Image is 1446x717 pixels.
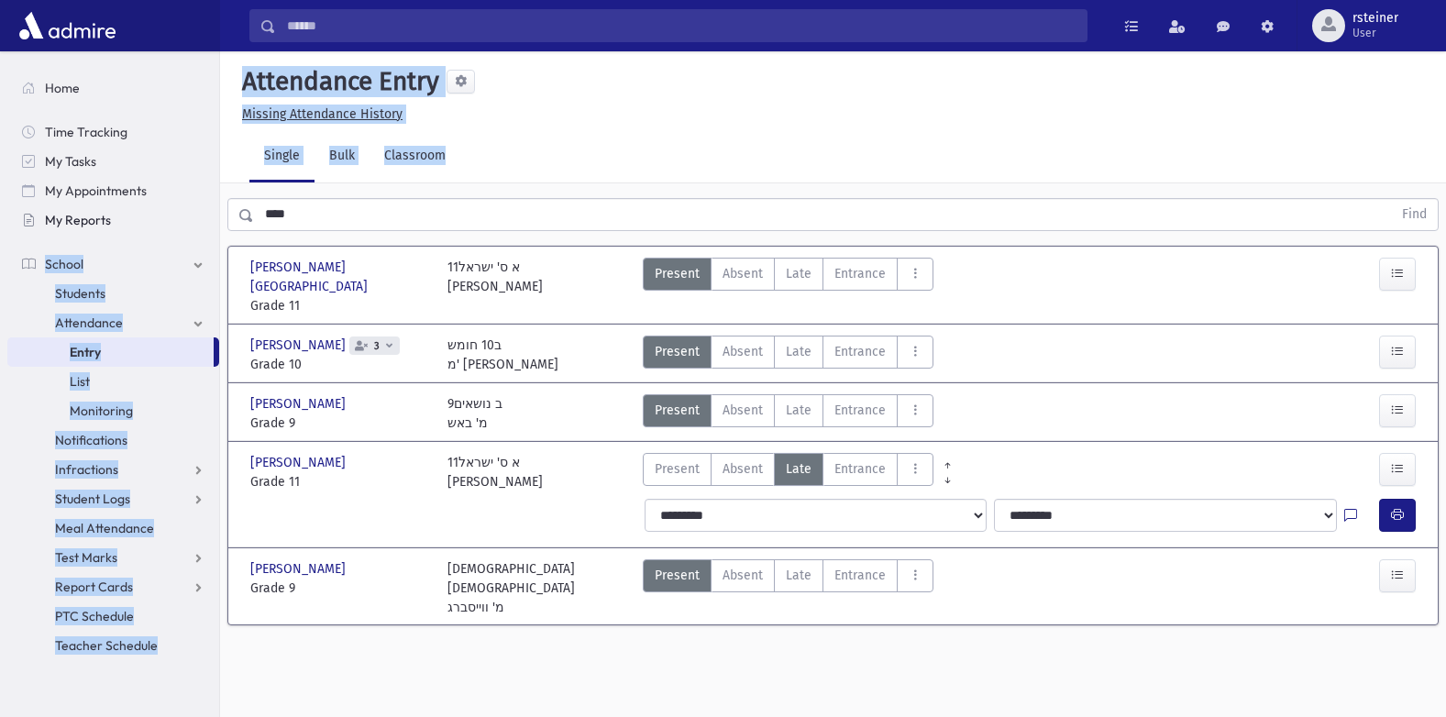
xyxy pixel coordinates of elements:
[786,342,811,361] span: Late
[643,336,933,374] div: AttTypes
[55,549,117,566] span: Test Marks
[250,258,429,296] span: [PERSON_NAME][GEOGRAPHIC_DATA]
[834,401,886,420] span: Entrance
[7,337,214,367] a: Entry
[7,308,219,337] a: Attendance
[250,355,429,374] span: Grade 10
[834,342,886,361] span: Entrance
[55,637,158,654] span: Teacher Schedule
[7,484,219,513] a: Student Logs
[250,296,429,315] span: Grade 11
[7,367,219,396] a: List
[643,559,933,617] div: AttTypes
[447,336,558,374] div: ב10 חומש מ' [PERSON_NAME]
[45,212,111,228] span: My Reports
[70,344,101,360] span: Entry
[7,279,219,308] a: Students
[7,543,219,572] a: Test Marks
[655,342,700,361] span: Present
[1352,11,1398,26] span: rsteiner
[655,459,700,479] span: Present
[447,258,543,315] div: 11א ס' ישראל [PERSON_NAME]
[7,73,219,103] a: Home
[55,461,118,478] span: Infractions
[370,131,460,182] a: Classroom
[723,401,763,420] span: Absent
[7,117,219,147] a: Time Tracking
[834,459,886,479] span: Entrance
[45,153,96,170] span: My Tasks
[1352,26,1398,40] span: User
[45,256,83,272] span: School
[250,394,349,414] span: [PERSON_NAME]
[55,579,133,595] span: Report Cards
[250,579,429,598] span: Grade 9
[447,453,543,491] div: 11א ס' ישראל [PERSON_NAME]
[834,566,886,585] span: Entrance
[7,631,219,660] a: Teacher Schedule
[7,176,219,205] a: My Appointments
[45,80,80,96] span: Home
[643,394,933,433] div: AttTypes
[250,472,429,491] span: Grade 11
[786,264,811,283] span: Late
[786,459,811,479] span: Late
[242,106,403,122] u: Missing Attendance History
[7,572,219,601] a: Report Cards
[70,403,133,419] span: Monitoring
[786,401,811,420] span: Late
[7,147,219,176] a: My Tasks
[45,124,127,140] span: Time Tracking
[723,264,763,283] span: Absent
[655,566,700,585] span: Present
[447,559,626,617] div: [DEMOGRAPHIC_DATA] [DEMOGRAPHIC_DATA] מ' ווייסברג
[655,401,700,420] span: Present
[7,513,219,543] a: Meal Attendance
[834,264,886,283] span: Entrance
[370,340,383,352] span: 3
[643,258,933,315] div: AttTypes
[249,131,315,182] a: Single
[315,131,370,182] a: Bulk
[55,608,134,624] span: PTC Schedule
[250,559,349,579] span: [PERSON_NAME]
[55,491,130,507] span: Student Logs
[250,336,349,355] span: [PERSON_NAME]
[250,414,429,433] span: Grade 9
[723,566,763,585] span: Absent
[7,205,219,235] a: My Reports
[786,566,811,585] span: Late
[55,432,127,448] span: Notifications
[250,453,349,472] span: [PERSON_NAME]
[7,249,219,279] a: School
[7,455,219,484] a: Infractions
[7,396,219,425] a: Monitoring
[45,182,147,199] span: My Appointments
[55,314,123,331] span: Attendance
[1391,199,1438,230] button: Find
[723,342,763,361] span: Absent
[276,9,1087,42] input: Search
[643,453,933,491] div: AttTypes
[55,285,105,302] span: Students
[235,66,439,97] h5: Attendance Entry
[235,106,403,122] a: Missing Attendance History
[7,425,219,455] a: Notifications
[70,373,90,390] span: List
[15,7,120,44] img: AdmirePro
[447,394,502,433] div: 9ב נושאים מ' באש
[55,520,154,536] span: Meal Attendance
[723,459,763,479] span: Absent
[7,601,219,631] a: PTC Schedule
[655,264,700,283] span: Present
